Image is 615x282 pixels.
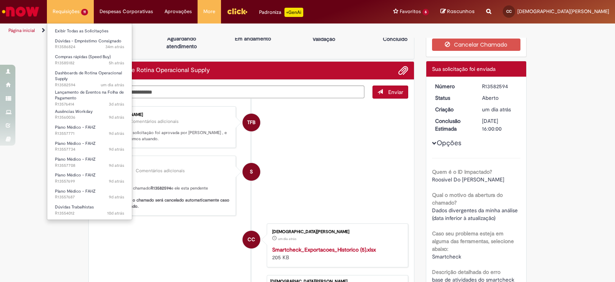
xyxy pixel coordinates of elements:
[55,38,121,44] span: Dúvidas - Empréstimo Consignado
[102,162,230,166] div: Sistema
[429,117,477,133] dt: Conclusão Estimada
[398,65,408,76] button: Adicionar anexos
[55,146,124,153] span: R13557734
[55,124,96,130] span: Plano Médico - FAHZ
[55,194,124,200] span: R13557687
[101,82,124,88] time: 30/09/2025 15:01:07
[109,101,124,107] span: 3d atrás
[243,163,260,181] div: System
[55,109,93,114] span: Ausências Workday
[312,35,335,43] p: Validação
[247,113,256,132] span: TFB
[109,114,124,120] span: 9d atrás
[278,237,296,241] time: 30/09/2025 15:01:04
[482,82,518,90] div: R13582594
[432,230,514,252] b: Caso seu problema esteja em alguma das ferramentas, selecione abaixo:
[47,69,132,86] a: Aberto R13582594 : Dashboards de Rotina Operacional Supply
[109,146,124,152] time: 23/09/2025 08:28:08
[109,146,124,152] span: 9d atrás
[432,65,495,72] span: Sua solicitação foi enviada
[259,8,303,17] div: Padroniza
[248,230,255,249] span: CC
[243,114,260,131] div: Tais Folhadella Barbosa Bellagamba
[102,179,230,210] p: Olá! Recebemos seu chamado e ele esta pendente aprovação.
[55,204,94,210] span: Dúvidas Trabalhistas
[272,246,376,253] a: Smartcheck_Exportacoes_Historico (5).xlsx
[109,131,124,136] span: 9d atrás
[429,106,477,113] dt: Criação
[109,60,124,66] span: 5h atrás
[102,112,230,117] div: Tais [PERSON_NAME]
[55,89,124,101] span: Lançamento de Eventos na Folha de Pagamento
[81,9,88,15] span: 11
[432,269,500,275] b: Descrição detalhada do erro
[482,106,511,113] time: 30/09/2025 15:01:06
[109,131,124,136] time: 23/09/2025 08:32:12
[55,156,96,162] span: Plano Médico - FAHZ
[482,94,518,102] div: Aberto
[55,114,124,121] span: R13560036
[107,210,124,216] span: 10d atrás
[517,8,609,15] span: [DEMOGRAPHIC_DATA][PERSON_NAME]
[272,246,400,261] div: 205 KB
[47,203,132,217] a: Aberto R13554012 : Dúvidas Trabalhistas
[400,8,421,15] span: Favoritos
[284,8,303,17] p: +GenAi
[429,94,477,102] dt: Status
[55,141,96,146] span: Plano Médico - FAHZ
[101,82,124,88] span: um dia atrás
[102,130,230,142] p: Prezado(a), Sua solicitação foi aprovada por [PERSON_NAME] , e em breve estaremos atuando.
[109,60,124,66] time: 01/10/2025 09:57:21
[107,210,124,216] time: 22/09/2025 08:52:34
[95,67,210,74] h2: Dashboards de Rotina Operacional Supply Histórico de tíquete
[47,37,132,51] a: Aberto R13586824 : Dúvidas - Empréstimo Consignado
[55,172,96,178] span: Plano Médico - FAHZ
[47,123,132,138] a: Aberto R13557771 : Plano Médico - FAHZ
[432,253,461,260] span: Smartcheck
[383,35,407,43] p: Concluído
[109,194,124,200] span: 9d atrás
[100,8,153,15] span: Despesas Corporativas
[372,86,408,99] button: Enviar
[243,231,260,248] div: Cristiane Medeiros Cascaes
[47,155,132,170] a: Aberto R13557708 : Plano Médico - FAHZ
[47,53,132,67] a: Aberto R13585182 : Compras rápidas (Speed Buy)
[55,54,111,60] span: Compras rápidas (Speed Buy)
[506,9,512,14] span: CC
[55,101,124,107] span: R13576414
[55,60,124,66] span: R13585182
[109,114,124,120] time: 23/09/2025 14:59:14
[105,44,124,50] time: 01/10/2025 14:44:16
[109,163,124,168] span: 9d atrás
[447,8,475,15] span: Rascunhos
[47,23,132,220] ul: Requisições
[105,44,124,50] span: 34m atrás
[55,70,122,82] span: Dashboards de Rotina Operacional Supply
[109,101,124,107] time: 29/09/2025 11:00:38
[422,9,429,15] span: 6
[482,106,518,113] div: 30/09/2025 16:01:06
[151,185,171,191] b: R13582594
[440,8,475,15] a: Rascunhos
[53,8,80,15] span: Requisições
[55,163,124,169] span: R13557708
[165,8,192,15] span: Aprovações
[47,171,132,185] a: Aberto R13557699 : Plano Médico - FAHZ
[47,187,132,201] a: Aberto R13557687 : Plano Médico - FAHZ
[432,39,521,51] button: Cancelar Chamado
[432,191,503,206] b: Qual o motivo da abertura do chamado?
[482,117,518,133] div: [DATE] 16:00:00
[482,106,511,113] span: um dia atrás
[278,237,296,241] span: um dia atrás
[130,118,179,125] small: Comentários adicionais
[1,4,40,19] img: ServiceNow
[55,82,124,88] span: R13582594
[55,178,124,185] span: R13557699
[250,163,253,181] span: S
[109,163,124,168] time: 23/09/2025 08:25:24
[8,27,35,34] a: Página inicial
[47,107,132,122] a: Aberto R13560036 : Ausências Workday
[47,27,132,35] a: Exibir Todas as Solicitações
[388,89,403,96] span: Enviar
